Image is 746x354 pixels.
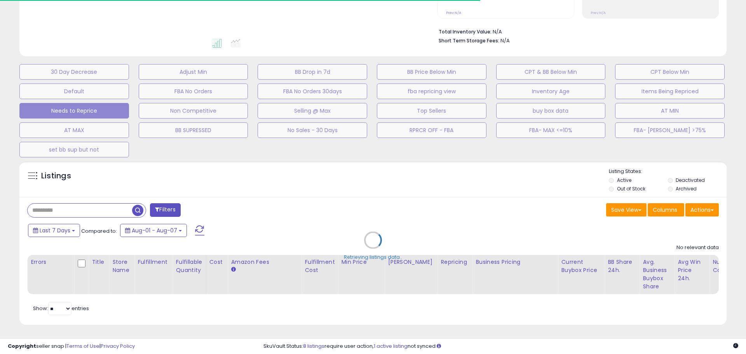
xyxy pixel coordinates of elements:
button: Non Competitive [139,103,248,119]
div: Retrieving listings data.. [344,254,402,261]
a: 8 listings [303,342,324,350]
button: set bb sup but not [19,142,129,157]
span: N/A [500,37,510,44]
strong: Copyright [8,342,36,350]
a: 1 active listing [374,342,408,350]
button: BB SUPRESSED [139,122,248,138]
button: No Sales - 30 Days [258,122,367,138]
button: Needs to Reprice [19,103,129,119]
div: SkuVault Status: require user action, not synced. [263,343,738,350]
button: 30 Day Decrease [19,64,129,80]
button: buy box data [496,103,606,119]
button: CPT & BB Below Min [496,64,606,80]
button: AT MIN [615,103,725,119]
b: Short Term Storage Fees: [439,37,499,44]
button: fba repricing view [377,84,486,99]
button: FBA- MAX <=10% [496,122,606,138]
button: BB Price Below Min [377,64,486,80]
button: Selling @ Max [258,103,367,119]
button: Inventory Age [496,84,606,99]
i: Click here to read more about un-synced listings. [437,344,441,349]
b: Total Inventory Value: [439,28,492,35]
button: Items Being Repriced [615,84,725,99]
button: AT MAX [19,122,129,138]
a: Privacy Policy [101,342,135,350]
a: Terms of Use [66,342,99,350]
small: Prev: N/A [446,10,461,15]
button: FBA- [PERSON_NAME] >75% [615,122,725,138]
button: FBA No Orders 30days [258,84,367,99]
button: CPT Below Min [615,64,725,80]
button: Default [19,84,129,99]
button: RPRCR OFF - FBA [377,122,486,138]
button: Adjust Min [139,64,248,80]
small: Prev: N/A [591,10,606,15]
button: Top Sellers [377,103,486,119]
button: FBA No Orders [139,84,248,99]
div: seller snap | | [8,343,135,350]
button: BB Drop in 7d [258,64,367,80]
li: N/A [439,26,713,36]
